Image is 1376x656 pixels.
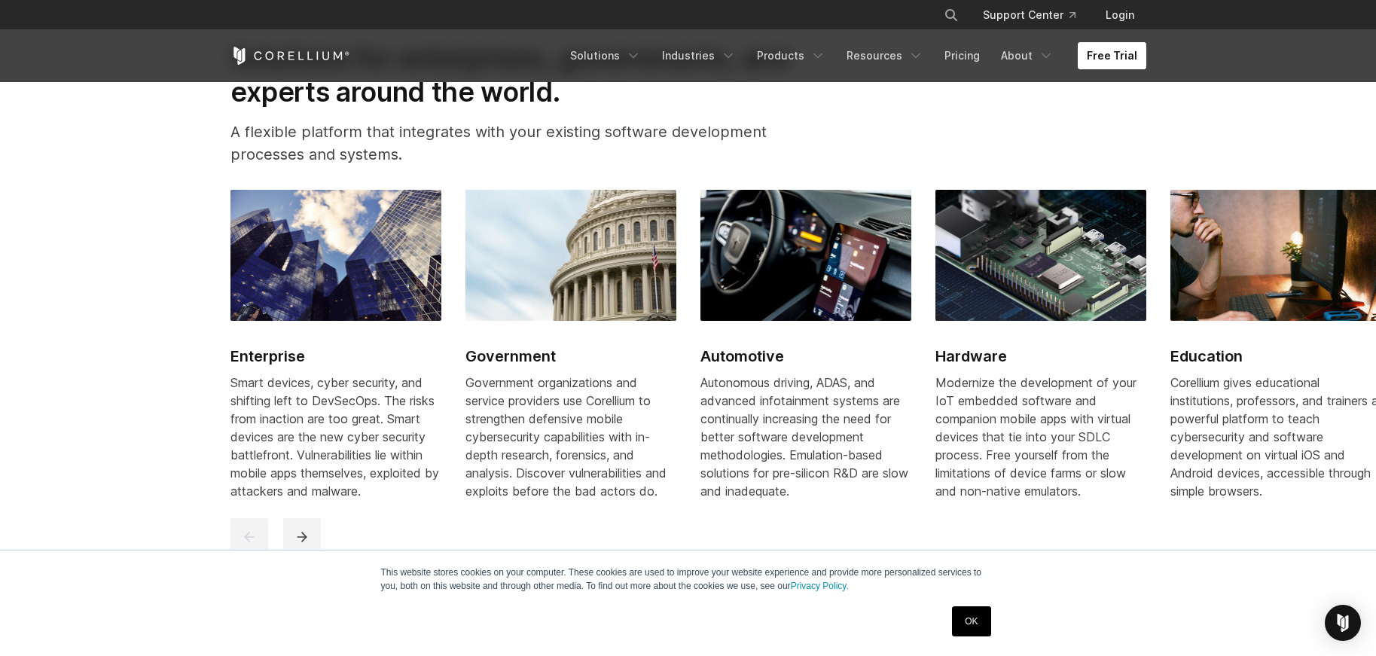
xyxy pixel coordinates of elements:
button: previous [230,518,268,556]
a: Solutions [561,42,650,69]
div: Government organizations and service providers use Corellium to strengthen defensive mobile cyber... [465,374,676,500]
a: Pricing [935,42,989,69]
a: Products [748,42,834,69]
a: OK [952,606,990,636]
h2: Hardware [935,345,1146,368]
img: Hardware [935,190,1146,321]
button: Search [938,2,965,29]
a: Resources [837,42,932,69]
h2: Government [465,345,676,368]
h2: Enterprise [230,345,441,368]
img: Government [465,190,676,321]
div: Navigation Menu [561,42,1146,69]
div: Navigation Menu [926,2,1146,29]
a: Enterprise Enterprise Smart devices, cyber security, and shifting left to DevSecOps. The risks fr... [230,190,441,518]
a: Privacy Policy. [791,581,849,591]
img: Automotive [700,190,911,321]
a: Hardware Hardware Modernize the development of your IoT embedded software and companion mobile ap... [935,190,1146,518]
a: Support Center [971,2,1088,29]
a: Government Government Government organizations and service providers use Corellium to strengthen ... [465,190,676,518]
a: Automotive Automotive Autonomous driving, ADAS, and advanced infotainment systems are continually... [700,190,911,518]
a: Free Trial [1078,42,1146,69]
div: Autonomous driving, ADAS, and advanced infotainment systems are continually increasing the need f... [700,374,911,500]
a: Login [1094,2,1146,29]
img: Enterprise [230,190,441,321]
a: About [992,42,1063,69]
a: Industries [653,42,745,69]
p: This website stores cookies on your computer. These cookies are used to improve your website expe... [381,566,996,593]
a: Corellium Home [230,47,350,65]
button: next [283,518,321,556]
div: Open Intercom Messenger [1325,605,1361,641]
h2: Automotive [700,345,911,368]
p: A flexible platform that integrates with your existing software development processes and systems. [230,121,831,166]
div: Smart devices, cyber security, and shifting left to DevSecOps. The risks from inaction are too gr... [230,374,441,500]
span: Modernize the development of your IoT embedded software and companion mobile apps with virtual de... [935,375,1136,499]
